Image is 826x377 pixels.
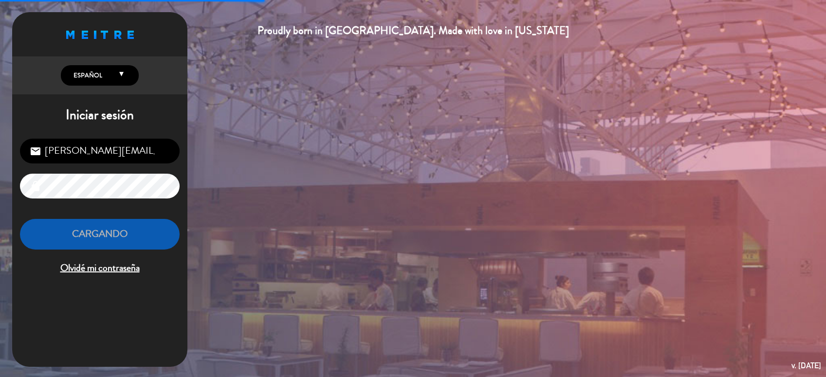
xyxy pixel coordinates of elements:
span: Olvidé mi contraseña [20,260,180,276]
i: lock [30,180,41,192]
i: email [30,145,41,157]
input: Correo Electrónico [20,139,180,163]
h1: Iniciar sesión [12,107,187,124]
div: v. [DATE] [791,359,821,372]
span: Español [71,71,102,80]
button: Cargando [20,219,180,250]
